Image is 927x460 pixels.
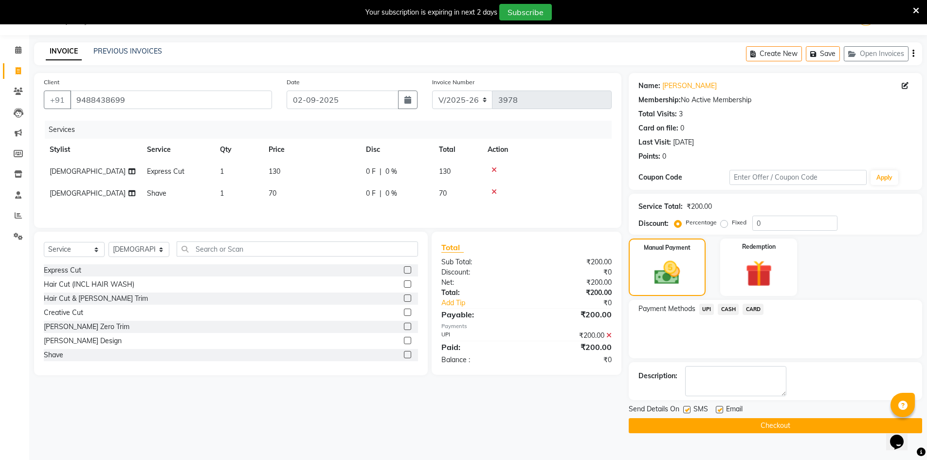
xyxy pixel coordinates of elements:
[638,95,681,105] div: Membership:
[70,91,272,109] input: Search by Name/Mobile/Email/Code
[50,189,126,198] span: [DEMOGRAPHIC_DATA]
[638,371,677,381] div: Description:
[638,304,695,314] span: Payment Methods
[434,288,527,298] div: Total:
[638,81,660,91] div: Name:
[662,151,666,162] div: 0
[434,309,527,320] div: Payable:
[806,46,840,61] button: Save
[269,189,276,198] span: 70
[434,257,527,267] div: Sub Total:
[433,139,482,161] th: Total
[662,81,717,91] a: [PERSON_NAME]
[743,304,763,315] span: CARD
[527,341,619,353] div: ₹200.00
[680,123,684,133] div: 0
[638,123,678,133] div: Card on file:
[366,166,376,177] span: 0 F
[638,109,677,119] div: Total Visits:
[638,219,669,229] div: Discount:
[439,167,451,176] span: 130
[45,121,619,139] div: Services
[638,151,660,162] div: Points:
[44,91,71,109] button: +91
[638,172,730,183] div: Coupon Code
[141,139,214,161] th: Service
[871,170,898,185] button: Apply
[434,277,527,288] div: Net:
[638,137,671,147] div: Last Visit:
[147,189,166,198] span: Shave
[441,322,611,331] div: Payments
[434,355,527,365] div: Balance :
[434,331,527,341] div: UPI
[44,350,63,360] div: Shave
[638,95,912,105] div: No Active Membership
[214,139,263,161] th: Qty
[644,243,691,252] label: Manual Payment
[687,202,712,212] div: ₹200.00
[432,78,474,87] label: Invoice Number
[44,294,148,304] div: Hair Cut & [PERSON_NAME] Trim
[699,304,714,315] span: UPI
[365,7,497,18] div: Your subscription is expiring in next 2 days
[46,43,82,60] a: INVOICE
[93,47,162,55] a: PREVIOUS INVOICES
[441,242,464,253] span: Total
[729,170,867,185] input: Enter Offer / Coupon Code
[482,139,612,161] th: Action
[44,265,81,276] div: Express Cut
[380,188,382,199] span: |
[44,308,83,318] div: Creative Cut
[686,218,717,227] label: Percentage
[844,46,909,61] button: Open Invoices
[527,267,619,277] div: ₹0
[629,418,922,433] button: Checkout
[177,241,418,257] input: Search or Scan
[263,139,360,161] th: Price
[380,166,382,177] span: |
[44,78,59,87] label: Client
[886,421,917,450] iframe: chat widget
[693,404,708,416] span: SMS
[726,404,743,416] span: Email
[385,166,397,177] span: 0 %
[220,167,224,176] span: 1
[527,331,619,341] div: ₹200.00
[742,242,776,251] label: Redemption
[220,189,224,198] span: 1
[385,188,397,199] span: 0 %
[746,46,802,61] button: Create New
[434,298,542,308] a: Add Tip
[44,322,129,332] div: [PERSON_NAME] Zero Trim
[527,355,619,365] div: ₹0
[679,109,683,119] div: 3
[732,218,746,227] label: Fixed
[629,404,679,416] span: Send Details On
[527,309,619,320] div: ₹200.00
[737,257,781,290] img: _gift.svg
[147,167,184,176] span: Express Cut
[542,298,619,308] div: ₹0
[638,202,683,212] div: Service Total:
[287,78,300,87] label: Date
[44,139,141,161] th: Stylist
[360,139,433,161] th: Disc
[366,188,376,199] span: 0 F
[269,167,280,176] span: 130
[718,304,739,315] span: CASH
[44,279,134,290] div: Hair Cut (INCL HAIR WASH)
[434,267,527,277] div: Discount:
[499,4,552,20] button: Subscribe
[673,137,694,147] div: [DATE]
[527,277,619,288] div: ₹200.00
[646,258,688,288] img: _cash.svg
[44,336,122,346] div: [PERSON_NAME] Design
[434,341,527,353] div: Paid:
[50,167,126,176] span: [DEMOGRAPHIC_DATA]
[439,189,447,198] span: 70
[527,288,619,298] div: ₹200.00
[527,257,619,267] div: ₹200.00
